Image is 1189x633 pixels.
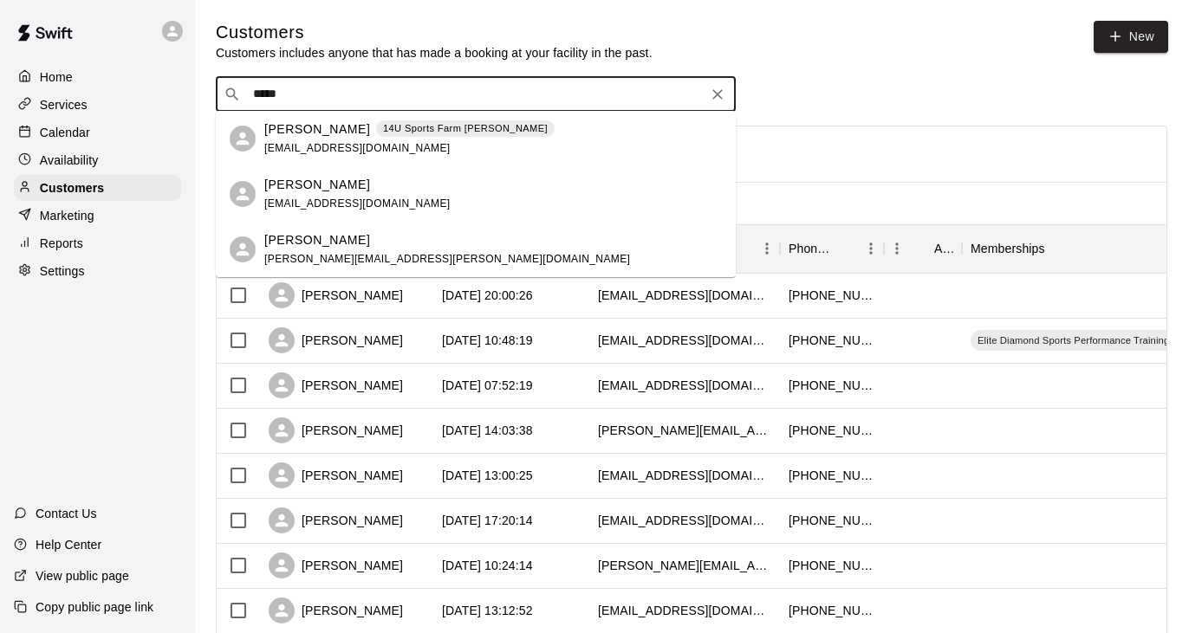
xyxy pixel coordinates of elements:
[971,224,1045,273] div: Memberships
[40,207,94,224] p: Marketing
[216,44,653,61] p: Customers includes anyone that has made a booking at your facility in the past.
[598,557,771,574] div: ian@bristarealty.com
[598,422,771,439] div: terlizzi.miguel@gmail.com
[884,236,910,262] button: Menu
[383,121,548,136] p: 14U Sports Farm [PERSON_NAME]
[264,120,370,139] p: [PERSON_NAME]
[14,64,181,90] a: Home
[216,77,736,112] div: Search customers by name or email
[40,124,90,141] p: Calendar
[14,258,181,284] a: Settings
[14,147,181,173] a: Availability
[442,557,533,574] div: 2025-07-31 10:24:14
[442,377,533,394] div: 2025-08-04 07:52:19
[264,231,370,249] p: [PERSON_NAME]
[40,96,88,113] p: Services
[264,253,630,265] span: [PERSON_NAME][EMAIL_ADDRESS][PERSON_NAME][DOMAIN_NAME]
[789,224,834,273] div: Phone Number
[40,152,99,169] p: Availability
[36,536,101,553] p: Help Center
[589,224,780,273] div: Email
[442,602,533,619] div: 2025-07-29 13:12:52
[269,417,403,443] div: [PERSON_NAME]
[230,126,256,152] div: Casey Pfister
[14,92,181,118] a: Services
[264,142,451,154] span: [EMAIL_ADDRESS][DOMAIN_NAME]
[40,262,85,280] p: Settings
[264,176,370,194] p: [PERSON_NAME]
[442,512,533,529] div: 2025-07-31 17:20:14
[598,287,771,304] div: bensturgill@gmail.com
[789,377,875,394] div: +19414150936
[789,422,875,439] div: +19417055688
[269,552,403,578] div: [PERSON_NAME]
[269,282,403,308] div: [PERSON_NAME]
[442,422,533,439] div: 2025-08-03 14:03:38
[36,598,153,616] p: Copy public page link
[14,175,181,201] a: Customers
[36,567,129,585] p: View public page
[598,467,771,484] div: rakowadla3@yahoo.com
[269,327,403,353] div: [PERSON_NAME]
[14,203,181,229] a: Marketing
[442,287,533,304] div: 2025-08-04 20:00:26
[442,332,533,349] div: 2025-08-04 10:48:19
[269,462,403,488] div: [PERSON_NAME]
[598,602,771,619] div: eri57bro@gmail.com
[834,236,858,261] button: Sort
[14,119,181,145] a: Calendar
[36,505,97,522] p: Contact Us
[910,236,934,261] button: Sort
[780,224,884,273] div: Phone Number
[230,236,256,262] div: Connor Casey
[934,224,953,273] div: Age
[1094,21,1168,53] a: New
[598,332,771,349] div: larrynucc@gmail.com
[789,332,875,349] div: +18132157028
[442,467,533,484] div: 2025-08-02 13:00:25
[789,512,875,529] div: +14072426067
[789,467,875,484] div: +12392069528
[40,68,73,86] p: Home
[269,372,403,398] div: [PERSON_NAME]
[598,512,771,529] div: robhugo@gmail.com
[40,235,83,252] p: Reports
[1045,236,1069,261] button: Sort
[14,230,181,256] a: Reports
[789,602,875,619] div: +16784803327
[269,597,403,623] div: [PERSON_NAME]
[264,197,451,210] span: [EMAIL_ADDRESS][DOMAIN_NAME]
[789,557,875,574] div: +19417244003
[230,181,256,207] div: Casey Moore
[705,82,730,107] button: Clear
[858,236,884,262] button: Menu
[216,21,653,44] h5: Customers
[754,236,780,262] button: Menu
[884,224,962,273] div: Age
[40,179,104,197] p: Customers
[789,287,875,304] div: +16039881167
[598,377,771,394] div: covey227@yahoo.com
[269,507,403,533] div: [PERSON_NAME]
